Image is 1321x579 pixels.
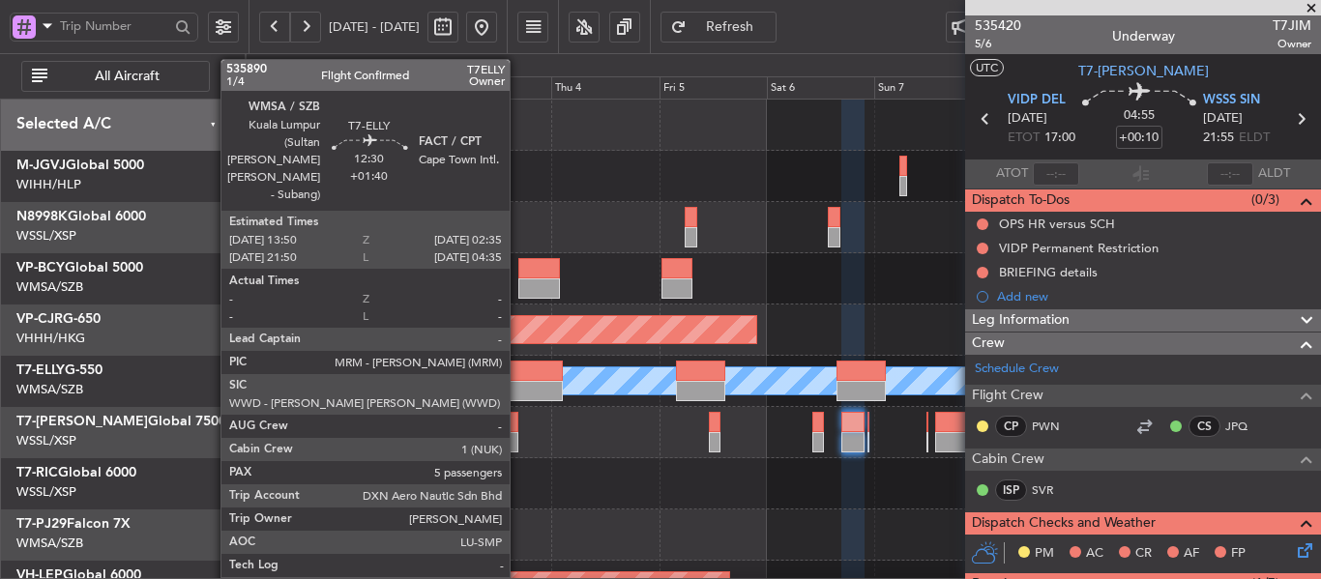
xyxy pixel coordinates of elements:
a: T7-[PERSON_NAME]Global 7500 [16,415,226,428]
span: PM [1035,544,1054,564]
span: CR [1135,544,1152,564]
span: [DATE] [1008,109,1047,129]
span: VP-BCY [16,261,65,275]
span: Dispatch Checks and Weather [972,512,1156,535]
div: ISP [995,479,1027,501]
span: M-JGVJ [16,159,66,172]
a: WIHH/HLP [16,176,81,193]
span: [DATE] - [DATE] [329,18,420,36]
span: Cabin Crew [972,449,1044,471]
a: SVR [1032,481,1075,499]
span: Crew [972,333,1005,355]
span: 04:55 [1124,106,1155,126]
div: Planned Maint Dubai (Al Maktoum Intl) [372,418,563,447]
span: 535420 [975,15,1021,36]
span: T7-[PERSON_NAME] [16,415,148,428]
div: Underway [1112,26,1175,46]
div: VIDP Permanent Restriction [999,240,1159,256]
div: [DATE] [250,57,282,73]
a: JPQ [1225,418,1269,435]
a: WMSA/SZB [16,381,83,398]
span: All Aircraft [51,70,203,83]
span: T7-ELLY [16,363,65,377]
a: PWN [1032,418,1075,435]
span: ELDT [1239,129,1270,148]
a: WMSA/SZB [16,278,83,296]
a: M-JGVJGlobal 5000 [16,159,144,172]
span: AC [1086,544,1103,564]
button: Refresh [660,12,777,43]
a: WSSL/XSP [16,432,76,449]
a: N8998KGlobal 6000 [16,210,146,223]
span: Dispatch To-Dos [972,189,1070,212]
button: UTC [970,59,1004,76]
span: WSSS SIN [1203,91,1260,110]
a: T7-RICGlobal 6000 [16,466,136,479]
span: T7-PJ29 [16,517,67,531]
a: T7-PJ29Falcon 7X [16,517,131,531]
a: WSSL/XSP [16,483,76,501]
span: T7-[PERSON_NAME] [1078,61,1209,81]
span: Leg Information [972,309,1070,332]
span: Refresh [690,20,770,34]
div: Wed 3 [444,76,551,100]
span: ATOT [996,164,1028,184]
input: --:-- [1033,162,1079,186]
span: T7-RIC [16,466,58,479]
div: CS [1189,416,1220,437]
span: 5/6 [975,36,1021,52]
div: Add new [997,288,1311,304]
span: VIDP DEL [1008,91,1066,110]
a: VP-CJRG-650 [16,312,101,326]
div: Sat 6 [767,76,874,100]
div: BRIEFING details [999,264,1098,280]
span: ALDT [1258,164,1290,184]
span: [DATE] [1203,109,1243,129]
span: N8998K [16,210,68,223]
a: WSSL/XSP [16,227,76,245]
span: ETOT [1008,129,1040,148]
span: Flight Crew [972,385,1043,407]
a: VHHH/HKG [16,330,85,347]
div: Mon 1 [229,76,337,100]
input: Trip Number [60,12,169,41]
div: Sun 7 [874,76,982,100]
span: 21:55 [1203,129,1234,148]
div: Fri 5 [660,76,767,100]
div: Tue 2 [337,76,444,100]
span: Owner [1273,36,1311,52]
div: Thu 4 [551,76,659,100]
button: All Aircraft [21,61,210,92]
a: VP-BCYGlobal 5000 [16,261,143,275]
span: 17:00 [1044,129,1075,148]
span: AF [1184,544,1199,564]
a: Schedule Crew [975,360,1059,379]
div: CP [995,416,1027,437]
a: WMSA/SZB [16,535,83,552]
span: (0/3) [1251,189,1279,210]
span: T7JIM [1273,15,1311,36]
div: OPS HR versus SCH [999,216,1115,232]
a: T7-ELLYG-550 [16,363,103,377]
span: FP [1231,544,1246,564]
span: VP-CJR [16,312,63,326]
